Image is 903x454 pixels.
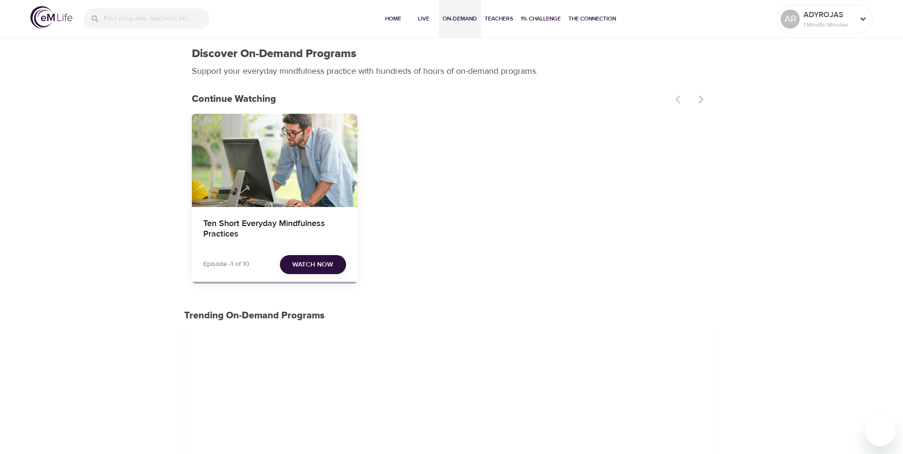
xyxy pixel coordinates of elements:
p: 1 Mindful Minutes [804,20,854,29]
button: Ten Short Everyday Mindfulness Practices [192,114,357,207]
p: Support your everyday mindfulness practice with hundreds of hours of on-demand programs. [192,65,549,78]
h1: Discover On-Demand Programs [192,47,357,61]
span: Home [382,14,405,24]
p: ADYROJAS [804,9,854,20]
h3: Continue Watching [192,94,670,105]
img: logo [30,6,72,29]
h3: Trending On-Demand Programs [184,310,719,321]
button: Watch Now [280,255,346,275]
input: Find programs, teachers, etc... [104,9,209,29]
iframe: Button to launch messaging window [865,416,895,446]
span: Live [412,14,435,24]
span: 1% Challenge [521,14,561,24]
span: Watch Now [292,259,333,271]
span: Teachers [485,14,513,24]
div: AR [781,10,800,29]
span: The Connection [568,14,616,24]
p: Episode -1 of 10 [203,259,249,269]
span: On-Demand [443,14,477,24]
h4: Ten Short Everyday Mindfulness Practices [203,218,346,241]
